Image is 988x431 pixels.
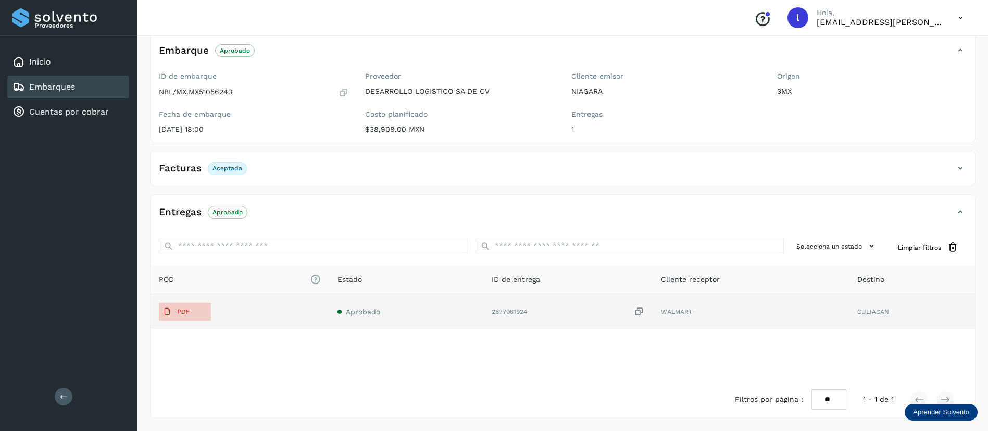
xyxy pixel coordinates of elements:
[898,243,941,252] span: Limpiar filtros
[365,72,555,81] label: Proveedor
[365,87,555,96] p: DESARROLLO LOGISTICO SA DE CV
[857,274,884,285] span: Destino
[817,17,942,27] p: lauraamalia.castillo@xpertal.com
[212,208,243,216] p: Aprobado
[7,101,129,124] div: Cuentas por cobrar
[346,307,380,316] span: Aprobado
[777,72,967,81] label: Origen
[905,404,978,421] div: Aprender Solvento
[159,125,348,134] p: [DATE] 18:00
[571,110,761,119] label: Entregas
[7,76,129,98] div: Embarques
[159,45,209,57] h4: Embarque
[151,203,975,229] div: EntregasAprobado
[35,22,125,29] p: Proveedores
[571,72,761,81] label: Cliente emisor
[29,107,109,117] a: Cuentas por cobrar
[653,294,849,329] td: WALMART
[849,294,975,329] td: CULIACAN
[159,88,232,96] p: NBL/MX.MX51056243
[159,72,348,81] label: ID de embarque
[337,274,362,285] span: Estado
[159,110,348,119] label: Fecha de embarque
[890,238,967,257] button: Limpiar filtros
[178,308,190,315] p: PDF
[792,238,881,255] button: Selecciona un estado
[571,87,761,96] p: NIAGARA
[29,57,51,67] a: Inicio
[913,408,969,416] p: Aprender Solvento
[571,125,761,134] p: 1
[159,206,202,218] h4: Entregas
[212,165,242,172] p: Aceptada
[365,125,555,134] p: $38,908.00 MXN
[151,159,975,186] div: FacturasAceptada
[159,303,211,321] button: PDF
[661,274,720,285] span: Cliente receptor
[220,47,250,54] p: Aprobado
[492,306,644,317] div: 2677961924
[159,274,321,285] span: POD
[777,87,967,96] p: 3MX
[817,8,942,17] p: Hola,
[863,394,894,405] span: 1 - 1 de 1
[7,51,129,73] div: Inicio
[365,110,555,119] label: Costo planificado
[159,163,202,175] h4: Facturas
[735,394,803,405] span: Filtros por página :
[29,82,75,92] a: Embarques
[151,42,975,68] div: EmbarqueAprobado
[492,274,540,285] span: ID de entrega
